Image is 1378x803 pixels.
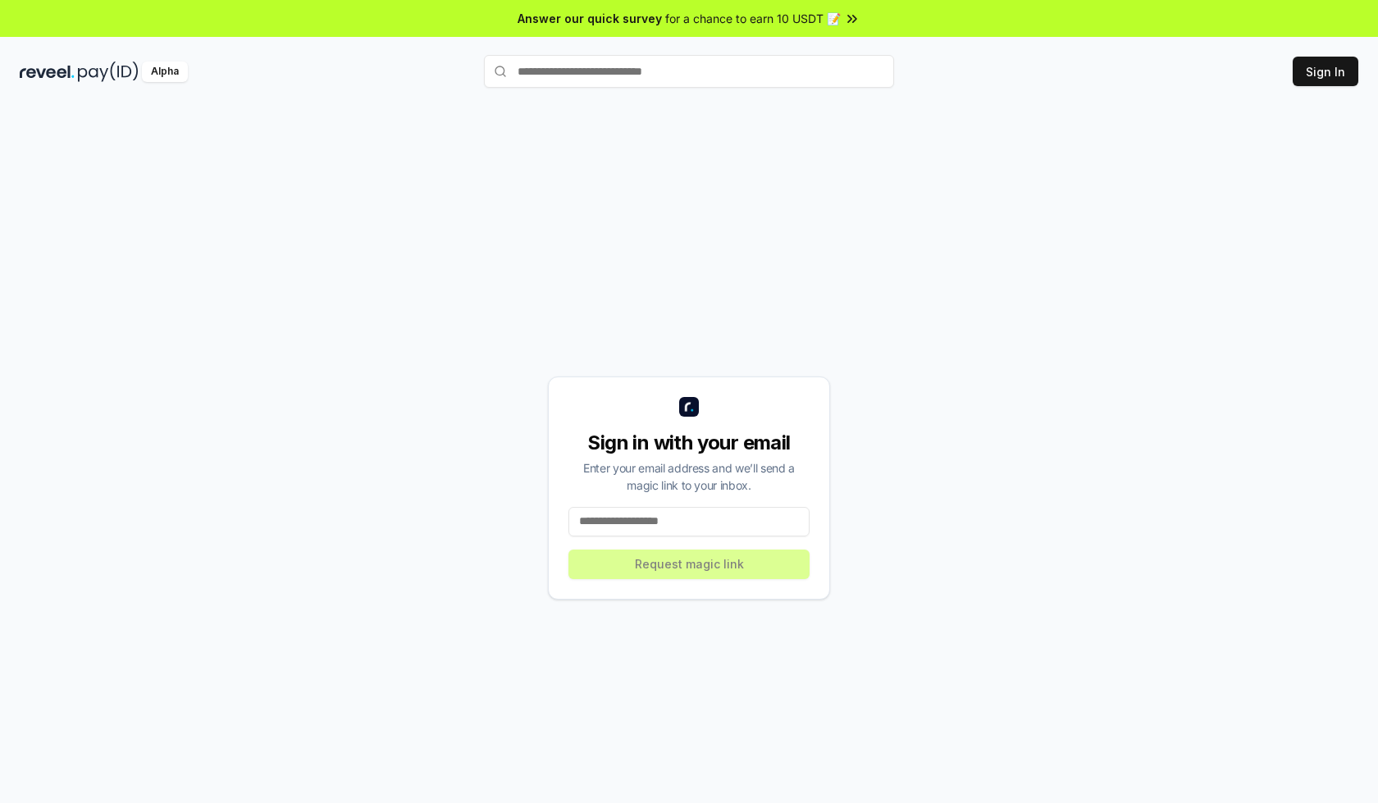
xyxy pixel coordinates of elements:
[679,397,699,417] img: logo_small
[20,62,75,82] img: reveel_dark
[518,10,662,27] span: Answer our quick survey
[142,62,188,82] div: Alpha
[1293,57,1358,86] button: Sign In
[568,430,810,456] div: Sign in with your email
[78,62,139,82] img: pay_id
[665,10,841,27] span: for a chance to earn 10 USDT 📝
[568,459,810,494] div: Enter your email address and we’ll send a magic link to your inbox.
